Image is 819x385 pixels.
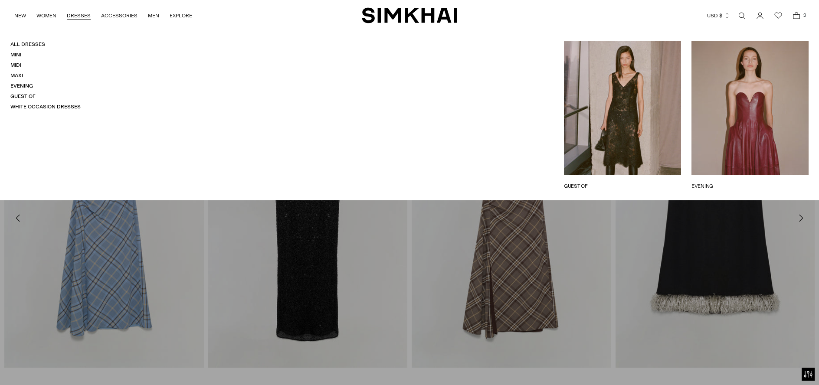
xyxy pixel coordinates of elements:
[751,7,769,24] a: Go to the account page
[788,7,805,24] a: Open cart modal
[770,7,787,24] a: Wishlist
[101,6,138,25] a: ACCESSORIES
[7,352,87,378] iframe: Sign Up via Text for Offers
[362,7,457,24] a: SIMKHAI
[733,7,750,24] a: Open search modal
[14,6,26,25] a: NEW
[148,6,159,25] a: MEN
[707,6,730,25] button: USD $
[801,11,809,19] span: 2
[67,6,91,25] a: DRESSES
[170,6,192,25] a: EXPLORE
[36,6,56,25] a: WOMEN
